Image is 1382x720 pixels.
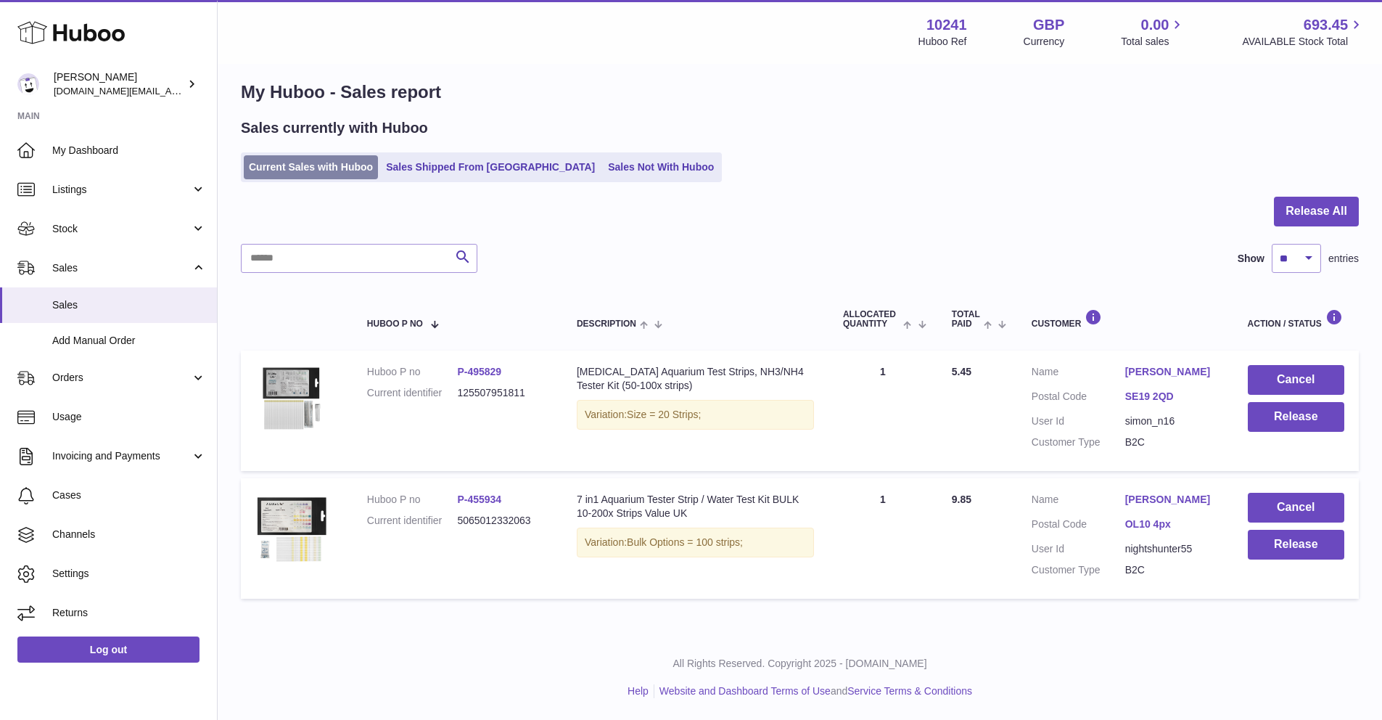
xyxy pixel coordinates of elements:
dt: Postal Code [1032,517,1125,535]
span: Total sales [1121,35,1185,49]
button: Release All [1274,197,1359,226]
span: My Dashboard [52,144,206,157]
a: Website and Dashboard Terms of Use [659,685,831,697]
dt: User Id [1032,414,1125,428]
button: Release [1248,402,1344,432]
img: $_57.JPG [255,493,328,569]
span: Stock [52,222,191,236]
div: [MEDICAL_DATA] Aquarium Test Strips, NH3/NH4 Tester Kit (50-100x strips) [577,365,814,393]
a: 693.45 AVAILABLE Stock Total [1242,15,1365,49]
span: 5.45 [952,366,971,377]
td: 1 [828,351,937,471]
button: Cancel [1248,365,1344,395]
h1: My Huboo - Sales report [241,81,1359,104]
a: P-455934 [457,494,501,505]
h2: Sales currently with Huboo [241,118,428,138]
span: Settings [52,567,206,581]
span: entries [1328,252,1359,266]
span: Invoicing and Payments [52,449,191,463]
dt: Huboo P no [367,365,458,379]
span: 9.85 [952,494,971,505]
span: Bulk Options = 100 strips; [627,536,743,548]
a: Help [628,685,649,697]
a: OL10 4px [1125,517,1219,531]
a: Sales Shipped From [GEOGRAPHIC_DATA] [381,155,600,179]
a: [PERSON_NAME] [1125,365,1219,379]
div: [PERSON_NAME] [54,70,184,98]
div: Customer [1032,309,1219,329]
a: Sales Not With Huboo [603,155,719,179]
a: 0.00 Total sales [1121,15,1185,49]
dd: simon_n16 [1125,414,1219,428]
li: and [654,684,972,698]
span: 0.00 [1141,15,1169,35]
a: SE19 2QD [1125,390,1219,404]
button: Release [1248,530,1344,560]
span: Sales [52,261,191,275]
div: Variation: [577,400,814,430]
span: Add Manual Order [52,334,206,348]
span: [DOMAIN_NAME][EMAIL_ADDRESS][DOMAIN_NAME] [54,85,289,97]
dt: Name [1032,493,1125,510]
div: Currency [1024,35,1065,49]
span: Total paid [952,310,980,329]
dt: Current identifier [367,386,458,400]
span: Description [577,319,636,329]
div: Action / Status [1248,309,1344,329]
dd: 125507951811 [457,386,548,400]
span: Cases [52,488,206,502]
span: Listings [52,183,191,197]
span: Channels [52,528,206,541]
a: Current Sales with Huboo [244,155,378,179]
span: Size = 20 Strips; [627,409,701,420]
div: Variation: [577,528,814,557]
span: Returns [52,606,206,620]
span: Usage [52,410,206,424]
label: Show [1238,252,1264,266]
dt: Customer Type [1032,563,1125,577]
dd: 5065012332063 [457,514,548,528]
dt: Postal Code [1032,390,1125,407]
a: P-495829 [457,366,501,377]
img: londonaquatics.online@gmail.com [17,73,39,95]
a: Service Terms & Conditions [847,685,972,697]
span: 693.45 [1304,15,1348,35]
button: Cancel [1248,493,1344,523]
p: All Rights Reserved. Copyright 2025 - [DOMAIN_NAME] [229,657,1370,671]
span: Huboo P no [367,319,423,329]
a: Log out [17,637,200,663]
span: Sales [52,298,206,312]
span: Orders [52,371,191,385]
dt: User Id [1032,542,1125,556]
dd: B2C [1125,563,1219,577]
dt: Name [1032,365,1125,382]
div: Huboo Ref [918,35,967,49]
a: [PERSON_NAME] [1125,493,1219,507]
dt: Huboo P no [367,493,458,507]
span: ALLOCATED Quantity [843,310,900,329]
strong: GBP [1033,15,1064,35]
span: AVAILABLE Stock Total [1242,35,1365,49]
td: 1 [828,478,937,599]
strong: 10241 [926,15,967,35]
div: 7 in1 Aquarium Tester Strip / Water Test Kit BULK 10-200x Strips Value UK [577,493,814,520]
dd: B2C [1125,435,1219,449]
dd: nightshunter55 [1125,542,1219,556]
dt: Current identifier [367,514,458,528]
dt: Customer Type [1032,435,1125,449]
img: $_57.JPG [255,365,328,438]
